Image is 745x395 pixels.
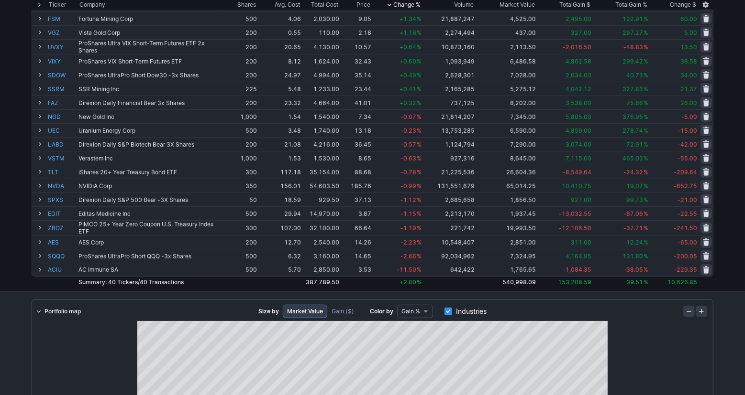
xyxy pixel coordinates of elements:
input: Industries [445,308,452,315]
td: 23.32 [258,96,302,109]
a: LABD [48,138,77,151]
span: -0.57 [400,141,416,148]
td: 21,887,247 [423,11,476,25]
span: % [417,72,422,79]
span: +0.41 [400,85,416,93]
span: 465.03 [623,155,643,162]
span: -1.12 [400,196,416,203]
a: VGZ [48,26,77,39]
span: 122.91 [623,15,643,22]
span: -0.07 [400,113,416,120]
span: 311.00 [571,239,591,246]
td: 3,160.00 [302,249,340,263]
span: / [138,278,140,286]
td: 8.12 [258,54,302,68]
td: 41.01 [340,96,372,109]
span: % [644,155,648,162]
span: 376.95 [623,113,643,120]
td: 13,753,285 [423,123,476,137]
td: 117.18 [258,165,302,179]
span: -15.00 [678,127,697,134]
span: 5.00 [684,29,697,36]
a: FAZ [48,96,77,109]
span: Transactions [140,278,184,286]
td: 1,000 [223,109,258,123]
a: FSM [48,12,77,25]
td: 7.34 [340,109,372,123]
span: 26.00 [680,99,697,107]
div: Editas Medicine Inc [78,210,222,217]
td: 200 [223,39,258,54]
span: -8,549.64 [563,169,591,176]
span: 40 [140,278,147,286]
span: +1.34 [400,15,416,22]
span: % [644,253,648,260]
span: +0.60 [400,58,416,65]
td: 927,316 [423,151,476,165]
span: +0.32 [400,99,416,107]
span: 3,538.00 [566,99,591,107]
span: 99.73 [626,196,643,203]
td: 12.70 [258,235,302,249]
span: -2.66 [400,253,416,260]
span: 131.80 [623,253,643,260]
span: -2,016.50 [563,43,591,51]
td: 2,113.50 [476,39,537,54]
span: -5.00 [681,113,697,120]
a: AES [48,235,77,249]
label: Industries [445,305,487,318]
td: 2,628,301 [423,68,476,82]
div: ProShares UltraPro Short QQQ -3x Shares [78,253,222,260]
td: 185.76 [340,179,372,192]
span: 299.42 [623,58,643,65]
span: +2.00 [400,278,416,286]
td: 737,125 [423,96,476,109]
span: 4,850.00 [566,127,591,134]
div: Direxion Daily S&P Biotech Bear 3X Shares [78,141,222,148]
td: 387,789.50 [302,277,340,288]
td: 23.44 [340,82,372,96]
span: % [417,210,422,217]
span: 3,074.00 [566,141,591,148]
td: 929.50 [302,192,340,206]
span: -0.99 [400,182,416,190]
span: 21.37 [680,85,697,93]
span: 75.86 [626,99,643,107]
div: New Gold Inc [78,113,222,120]
td: 437.00 [476,25,537,39]
span: Tickers [108,278,138,286]
span: % [644,169,648,176]
span: % [644,29,648,36]
span: % [417,113,422,120]
span: 927.00 [571,196,591,203]
td: 4,216.00 [302,137,340,151]
td: 2,274,494 [423,25,476,39]
span: +1.16 [400,29,416,36]
span: Summary: [78,278,184,286]
span: % [644,224,648,232]
span: -65.00 [678,239,697,246]
button: Data type [397,305,433,318]
td: 8,645.00 [476,151,537,165]
a: Gain ($) [327,305,358,318]
a: VSTM [48,151,77,165]
span: Size by [258,307,279,316]
a: TLT [48,165,77,179]
span: -2.23 [400,239,416,246]
span: -200.05 [674,253,697,260]
td: 2,030.00 [302,11,340,25]
td: 2,165,285 [423,82,476,96]
div: Direxion Daily S&P 500 Bear -3X Shares [78,196,222,203]
td: 10,873,160 [423,39,476,54]
td: 88.68 [340,165,372,179]
td: 500 [223,123,258,137]
td: 26,604.36 [476,165,537,179]
td: 6,590.00 [476,123,537,137]
td: 1,093,949 [423,54,476,68]
td: 32.43 [340,54,372,68]
td: 10,548,407 [423,235,476,249]
div: Direxion Daily Financial Bear 3x Shares [78,99,222,107]
div: ProShares VIX Short-Term Futures ETF [78,58,222,65]
a: SSRM [48,82,77,96]
td: 110.00 [302,25,340,39]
